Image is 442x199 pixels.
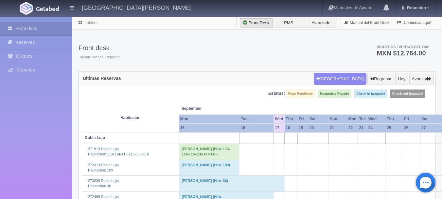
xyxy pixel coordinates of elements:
span: Repecion [405,5,426,10]
a: 271913 Doble Lujo/Habitación: 113-114-115-116-117-118 [88,147,149,156]
span: Buenas noches, Repecion. [79,55,121,60]
label: Check-in (pagado) [354,90,387,98]
label: PMS [272,18,305,28]
button: [GEOGRAPHIC_DATA] [314,73,366,85]
th: 25 [385,124,403,132]
strong: Habitación [120,115,140,120]
label: Estatus: [268,90,285,97]
td: [PERSON_NAME] (Hab. 36) [179,176,285,191]
h4: Últimas Reservas [83,76,121,81]
th: Fri [297,115,308,124]
th: Wed [274,115,284,124]
th: Sat [420,115,442,124]
th: 20 [308,124,328,132]
button: Hoy [395,73,408,85]
th: Tue [358,115,367,124]
h4: [GEOGRAPHIC_DATA][PERSON_NAME] [82,3,191,11]
h3: Front desk [79,44,121,51]
img: Getabed [36,6,59,11]
th: 19 [297,124,308,132]
a: Manual del Front Desk [341,16,393,29]
label: Check-out (pagado) [390,90,425,98]
th: 21 [328,124,347,132]
td: [PERSON_NAME] (Hab. 109) [179,160,239,175]
th: Mon [347,115,358,124]
h3: MXN $12,764.00 [377,50,430,56]
button: Regresar [367,73,394,85]
th: Tue [239,115,274,124]
th: 24 [367,124,385,132]
span: Ingresos / Ventas del día [377,45,430,49]
label: Hospedaje Pagado [318,90,351,98]
th: 18 [285,124,298,132]
a: Tablero [85,20,97,25]
span: September [182,106,271,111]
a: ¡Comienza aquí! [393,16,435,29]
th: Sun [328,115,347,124]
th: Thu [285,115,298,124]
th: Wed [367,115,385,124]
th: 17 [274,124,284,132]
th: 15 [179,124,239,132]
a: 273313 Doble Lujo/Habitación: 109 [88,163,119,172]
th: Mon [179,115,239,124]
td: [PERSON_NAME] (Hab. 113-114-115-116-117-118) [179,144,239,160]
label: Pago Pendiente [286,90,315,98]
a: 273036 Doble Lujo/Habitación: 36 [88,179,119,188]
label: Avanzado [305,18,337,28]
th: 27 [420,124,442,132]
b: Doble Lujo [85,135,105,140]
th: 26 [403,124,420,132]
th: 23 [358,124,367,132]
label: Front Desk [240,18,273,28]
th: 16 [239,124,274,132]
img: Getabed [20,2,33,15]
th: 22 [347,124,358,132]
th: Sat [308,115,328,124]
th: Thu [385,115,403,124]
button: Avanzar [409,73,434,85]
th: Fri [403,115,420,124]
